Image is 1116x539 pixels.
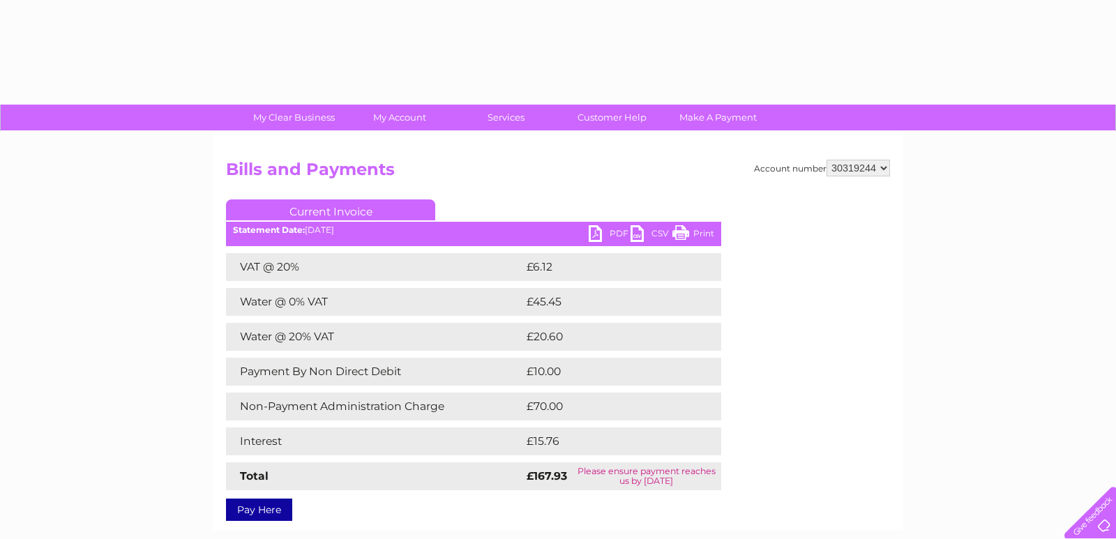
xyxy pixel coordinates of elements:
[523,253,686,281] td: £6.12
[226,358,523,386] td: Payment By Non Direct Debit
[226,427,523,455] td: Interest
[661,105,776,130] a: Make A Payment
[342,105,458,130] a: My Account
[448,105,564,130] a: Services
[672,225,714,245] a: Print
[523,427,692,455] td: £15.76
[236,105,352,130] a: My Clear Business
[233,225,305,235] b: Statement Date:
[226,225,721,235] div: [DATE]
[226,288,523,316] td: Water @ 0% VAT
[527,469,567,483] strong: £167.93
[226,323,523,351] td: Water @ 20% VAT
[555,105,670,130] a: Customer Help
[572,462,721,490] td: Please ensure payment reaches us by [DATE]
[226,199,435,220] a: Current Invoice
[226,499,292,521] a: Pay Here
[240,469,269,483] strong: Total
[523,323,694,351] td: £20.60
[226,160,890,186] h2: Bills and Payments
[754,160,890,176] div: Account number
[523,288,693,316] td: £45.45
[226,253,523,281] td: VAT @ 20%
[523,393,694,420] td: £70.00
[523,358,693,386] td: £10.00
[589,225,631,245] a: PDF
[631,225,672,245] a: CSV
[226,393,523,420] td: Non-Payment Administration Charge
